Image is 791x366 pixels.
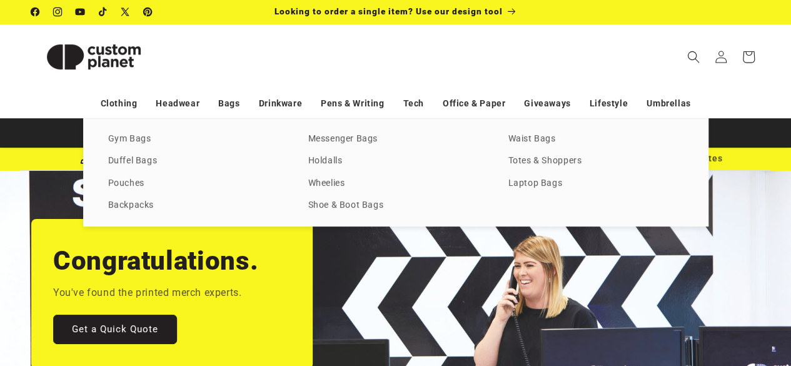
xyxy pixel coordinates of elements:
[53,284,241,302] p: You've found the printed merch experts.
[275,6,503,16] span: Looking to order a single item? Use our design tool
[108,131,283,148] a: Gym Bags
[156,93,199,114] a: Headwear
[108,175,283,192] a: Pouches
[590,93,628,114] a: Lifestyle
[53,244,258,278] h2: Congratulations.
[308,175,483,192] a: Wheelies
[218,93,239,114] a: Bags
[31,29,156,85] img: Custom Planet
[508,131,683,148] a: Waist Bags
[443,93,505,114] a: Office & Paper
[308,197,483,214] a: Shoe & Boot Bags
[53,315,177,344] a: Get a Quick Quote
[259,93,302,114] a: Drinkware
[108,197,283,214] a: Backpacks
[308,131,483,148] a: Messenger Bags
[508,175,683,192] a: Laptop Bags
[101,93,138,114] a: Clothing
[524,93,570,114] a: Giveaways
[680,43,707,71] summary: Search
[582,231,791,366] iframe: Chat Widget
[108,153,283,170] a: Duffel Bags
[321,93,384,114] a: Pens & Writing
[403,93,423,114] a: Tech
[647,93,690,114] a: Umbrellas
[308,153,483,170] a: Holdalls
[27,24,161,89] a: Custom Planet
[508,153,683,170] a: Totes & Shoppers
